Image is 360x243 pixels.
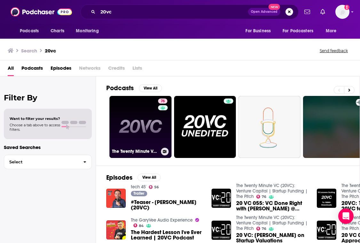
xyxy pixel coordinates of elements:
span: For Podcasters [283,27,313,35]
span: More [326,27,337,35]
h2: Episodes [106,174,132,182]
input: Search podcasts, credits, & more... [98,7,248,17]
span: New [268,4,280,10]
img: 20 VC 055: VC Done Right with Jonathon Triest @ Ludlow Ventures [212,189,231,208]
svg: Add a profile image [344,5,349,10]
span: Choose a tab above to access filters. [10,123,60,132]
a: 76The Twenty Minute VC (20VC): Venture Capital | Startup Funding | The Pitch [109,96,172,158]
a: The GaryVee Audio Experience [131,217,193,223]
a: 76 [256,195,267,199]
a: Show notifications dropdown [318,6,328,17]
img: 20VC: 10 Lessons on Scaling 20VC to 100M+ Downloads | How To Build an Audience and a Next-Generat... [317,189,336,208]
h3: The Twenty Minute VC (20VC): Venture Capital | Startup Funding | The Pitch [112,149,158,154]
img: 20 VC: Niko Bonatsos on Startup Valuations [212,221,231,240]
button: open menu [71,25,107,37]
span: Networks [79,63,100,76]
div: Open Intercom Messenger [338,208,354,224]
span: 76 [161,98,165,105]
button: Open AdvancedNew [248,8,280,16]
h3: Search [21,48,37,54]
span: Monitoring [76,27,99,35]
button: View All [139,84,162,92]
span: Credits [108,63,125,76]
a: tech 45' [131,184,146,190]
a: 76 [256,227,267,231]
button: Select [4,155,92,169]
a: PodcastsView All [106,84,162,92]
div: Search podcasts, credits, & more... [80,4,299,19]
span: Podcasts [20,27,39,35]
button: open menu [278,25,323,37]
a: 76 [158,98,167,104]
img: 20 VC 059: How To Approach VCs with Arteen Arabshahi, VC @ Karlin Ventures [317,221,336,240]
span: Select [4,160,78,164]
span: 56 [154,186,159,189]
span: #Teaser - [PERSON_NAME] (20VC) [131,200,204,210]
span: Lists [132,63,142,76]
span: Want to filter your results? [10,116,60,121]
span: Open Advanced [251,10,277,13]
button: Show profile menu [335,5,349,19]
button: Send feedback [318,48,350,53]
a: Charts [46,25,68,37]
a: The Twenty Minute VC (20VC): Venture Capital | Startup Funding | The Pitch [236,215,308,231]
span: Charts [51,27,64,35]
h2: Filter By [4,93,92,102]
span: 76 [262,195,266,198]
img: #Teaser - Alexandre Dewez (20VC) [106,189,126,208]
h2: Podcasts [106,84,134,92]
a: Podcasts [21,63,43,76]
button: open menu [241,25,279,37]
a: EpisodesView All [106,174,161,182]
a: #Teaser - Alexandre Dewez (20VC) [131,200,204,210]
span: For Business [245,27,271,35]
span: 84 [139,224,144,227]
p: Saved Searches [4,144,92,150]
a: 56 [149,185,159,189]
img: The Hardest Lesson I've Ever Learned | 20VC Podcast [106,220,126,240]
button: open menu [321,25,345,37]
span: 20 VC 055: VC Done Right with [PERSON_NAME] @ [PERSON_NAME] Ventures [236,200,309,211]
img: Podchaser - Follow, Share and Rate Podcasts [11,6,72,18]
h3: 20vc [45,48,56,54]
button: View All [138,174,161,181]
a: The Twenty Minute VC (20VC): Venture Capital | Startup Funding | The Pitch [236,183,308,199]
span: 76 [262,227,266,230]
span: Logged in as abbie.hatfield [335,5,349,19]
a: The Hardest Lesson I've Ever Learned | 20VC Podcast [131,230,204,240]
img: User Profile [335,5,349,19]
a: Show notifications dropdown [302,6,313,17]
a: 20 VC 055: VC Done Right with Jonathon Triest @ Ludlow Ventures [236,200,309,211]
button: open menu [15,25,47,37]
a: All [8,63,14,76]
a: Episodes [51,63,71,76]
a: 84 [133,223,144,227]
span: Trailer [133,192,144,195]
